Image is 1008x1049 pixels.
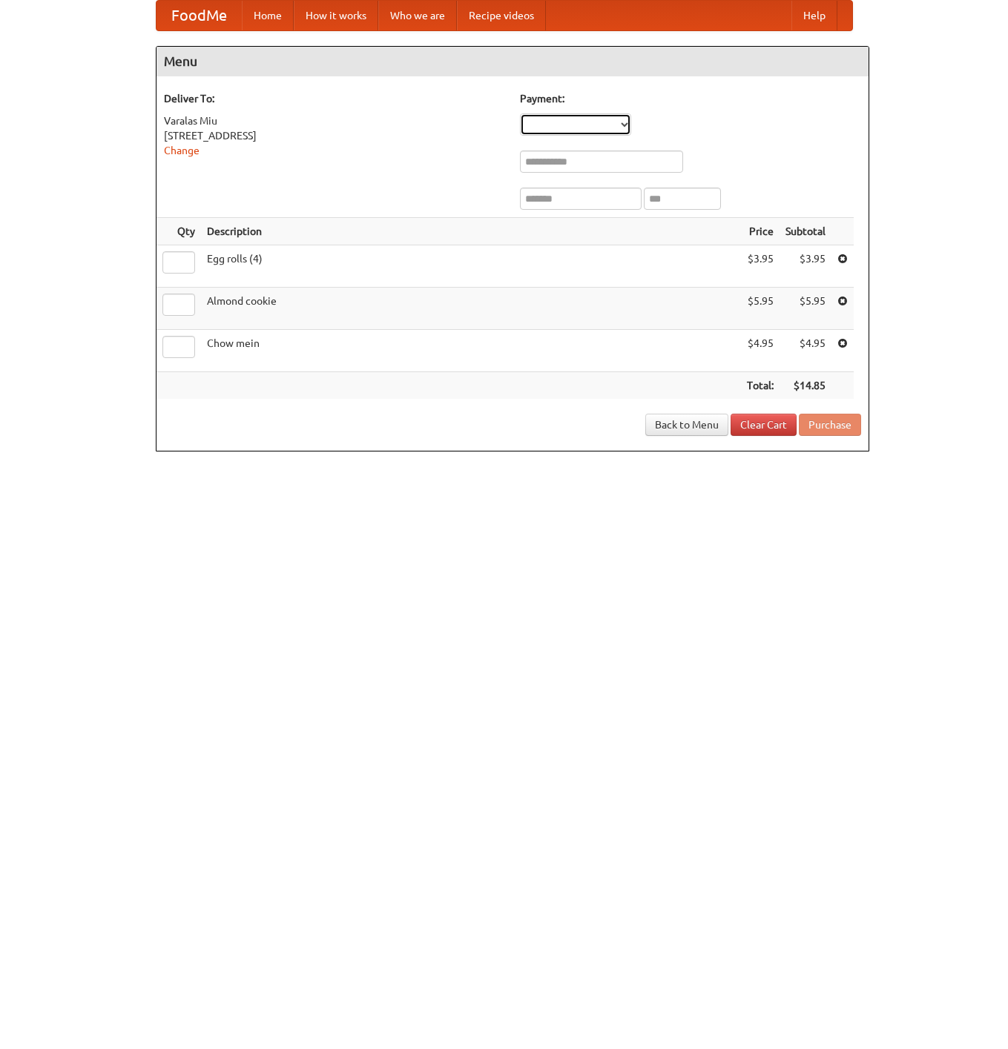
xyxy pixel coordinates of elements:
h4: Menu [157,47,869,76]
div: [STREET_ADDRESS] [164,128,505,143]
a: Back to Menu [645,414,728,436]
th: Total: [741,372,780,400]
td: $3.95 [780,245,831,288]
th: Description [201,218,741,245]
td: Almond cookie [201,288,741,330]
th: $14.85 [780,372,831,400]
h5: Deliver To: [164,91,505,106]
a: Clear Cart [731,414,797,436]
a: How it works [294,1,378,30]
td: Egg rolls (4) [201,245,741,288]
td: $5.95 [780,288,831,330]
a: Home [242,1,294,30]
td: $3.95 [741,245,780,288]
th: Price [741,218,780,245]
th: Qty [157,218,201,245]
h5: Payment: [520,91,861,106]
td: $5.95 [741,288,780,330]
a: Help [791,1,837,30]
div: Varalas Miu [164,113,505,128]
a: FoodMe [157,1,242,30]
a: Recipe videos [457,1,546,30]
a: Who we are [378,1,457,30]
td: Chow mein [201,330,741,372]
td: $4.95 [741,330,780,372]
a: Change [164,145,200,156]
button: Purchase [799,414,861,436]
td: $4.95 [780,330,831,372]
th: Subtotal [780,218,831,245]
